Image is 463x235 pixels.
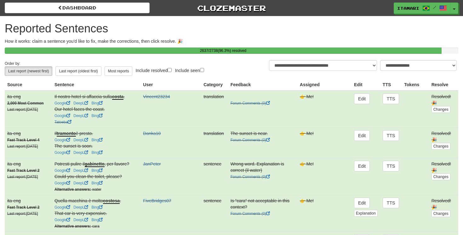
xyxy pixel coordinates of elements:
small: cara [54,224,100,228]
th: Edit [352,79,380,91]
small: Last report: [DATE] [7,144,38,148]
th: Sentence [52,79,140,91]
a: Google [54,150,70,155]
div: Resolved! 🎉 [432,130,456,143]
strong: Alternative answers: [54,224,91,228]
button: Edit [354,93,370,104]
a: itamari / [394,3,450,14]
span: Il è presto. [54,131,93,137]
button: Changes [432,210,450,217]
a: FiveBridges07 [143,198,171,203]
a: Forum Comments (0) [231,101,270,105]
a: Tatoeba [54,120,71,124]
div: Resolved! 🎉 [432,161,456,173]
a: Google [54,168,70,173]
a: Bing [91,168,103,173]
div: 👉 Me! [300,130,349,137]
th: User [140,79,201,91]
div: Our hotel faces the coast. [54,106,138,112]
small: Order by: [5,61,20,66]
div: 👉 Me! [300,198,349,204]
td: Is "cara" not acceptable in this context? [228,195,297,232]
small: water [54,187,101,192]
input: Include resolved [168,68,172,72]
a: JanPeter [143,161,161,166]
div: That car is very expensive. [54,210,138,216]
div: 2637 / 2738 ( 96.3 %) resolved [5,48,442,54]
td: translation [201,127,228,158]
a: Clozemaster [159,3,304,14]
button: TTS [383,93,399,104]
div: Resolved! 🎉 [432,93,456,106]
input: Include seen [200,68,204,72]
a: Forum Comments (0) [231,175,270,179]
a: Bing [91,114,103,118]
small: Last report: [DATE] [7,107,38,112]
span: itamari [397,5,419,11]
a: Bing [91,138,103,142]
h1: Reported Sentences [5,22,458,35]
a: DeepL [73,218,88,222]
button: Edit [354,130,370,141]
small: Last report: [DATE] [7,175,38,179]
a: DeepL [73,205,88,210]
span: Quella macchina è molto . [54,198,121,204]
a: Google [54,181,70,185]
button: Last report (newest first) [5,66,52,76]
a: Vincent23234 [143,94,170,99]
th: Assigned [297,79,352,91]
div: 👉 Me! [300,161,349,167]
a: DeepL [73,150,88,155]
td: sentence [201,158,228,195]
button: Edit [354,198,370,208]
span: Il nostro hotel si affaccia sulla . [54,94,125,100]
a: DeepL [73,101,88,105]
a: DeepL [73,138,88,142]
strong: Fast Track Level 2 [7,168,39,173]
a: DeepL [73,114,88,118]
a: Bing [91,101,103,105]
button: TTS [383,130,399,141]
button: Changes [432,143,450,150]
strong: Fast Track Level 4 [7,138,39,142]
td: sentence [201,195,228,232]
u: costa [112,94,124,100]
th: Source [5,79,52,91]
th: Feedback [228,79,297,91]
strong: 2,000 Most Common [7,101,44,105]
a: Google [54,218,70,222]
th: Resolve [429,79,458,91]
a: Google [54,101,70,105]
div: ita-eng [7,161,49,167]
a: Bing [91,181,103,185]
div: Could you clean the toilet, please? [54,173,138,180]
u: tramonto [57,131,76,137]
button: Edit [354,161,370,171]
div: ita-eng [7,198,49,204]
td: Wrong word. Explanation is correct (il water) [228,158,297,195]
button: Changes [432,173,450,180]
th: Category [201,79,228,91]
th: TTS [380,79,402,91]
span: Potresti pulire il , per favore? [54,161,129,167]
strong: Fast Track Level 2 [7,205,39,210]
small: Last report: [DATE] [7,211,38,216]
a: Danka10 [143,131,161,136]
a: DeepL [73,168,88,173]
a: Forum Comments (0) [231,138,270,142]
a: Google [54,205,70,210]
td: translation [201,91,228,128]
button: Explanation [354,210,378,217]
div: Resolved! 🎉 [432,198,456,210]
a: Dashboard [5,3,150,13]
button: Changes [432,106,450,113]
span: / [433,5,436,9]
button: Most reports [105,66,133,76]
a: Forum Comments (0) [231,211,270,216]
strong: Alternative answers: [54,187,91,192]
div: The sunset is soon. [54,143,138,149]
a: Google [54,114,70,118]
a: Bing [91,150,103,155]
button: Last report (oldest first) [55,66,101,76]
a: Bing [91,205,103,210]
